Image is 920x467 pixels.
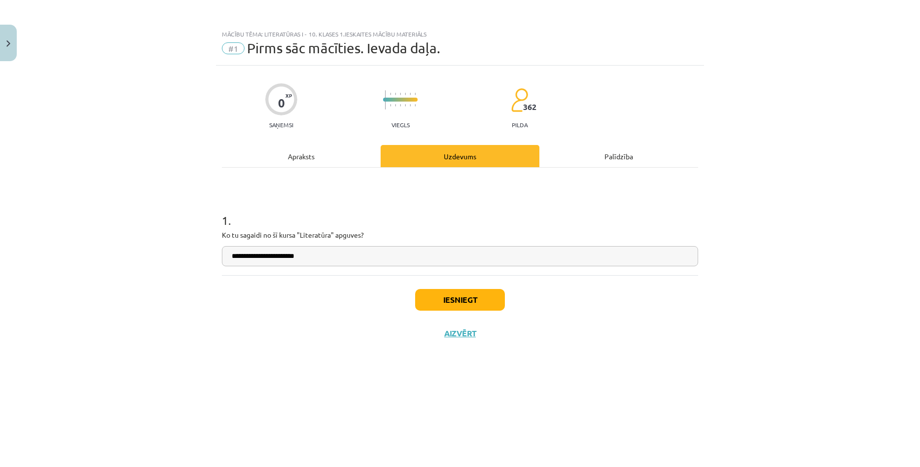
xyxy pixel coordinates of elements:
div: Uzdevums [381,145,539,167]
p: Viegls [391,121,410,128]
img: icon-long-line-d9ea69661e0d244f92f715978eff75569469978d946b2353a9bb055b3ed8787d.svg [385,90,386,109]
img: icon-short-line-57e1e144782c952c97e751825c79c345078a6d821885a25fce030b3d8c18986b.svg [410,104,411,107]
img: icon-short-line-57e1e144782c952c97e751825c79c345078a6d821885a25fce030b3d8c18986b.svg [415,93,416,95]
img: icon-short-line-57e1e144782c952c97e751825c79c345078a6d821885a25fce030b3d8c18986b.svg [395,104,396,107]
img: icon-short-line-57e1e144782c952c97e751825c79c345078a6d821885a25fce030b3d8c18986b.svg [400,104,401,107]
img: icon-short-line-57e1e144782c952c97e751825c79c345078a6d821885a25fce030b3d8c18986b.svg [405,104,406,107]
span: 362 [523,103,536,111]
img: students-c634bb4e5e11cddfef0936a35e636f08e4e9abd3cc4e673bd6f9a4125e45ecb1.svg [511,88,528,112]
button: Iesniegt [415,289,505,311]
div: Apraksts [222,145,381,167]
img: icon-short-line-57e1e144782c952c97e751825c79c345078a6d821885a25fce030b3d8c18986b.svg [405,93,406,95]
span: Pirms sāc mācīties. Ievada daļa. [247,40,440,56]
p: Saņemsi [265,121,297,128]
img: icon-short-line-57e1e144782c952c97e751825c79c345078a6d821885a25fce030b3d8c18986b.svg [390,93,391,95]
div: Palīdzība [539,145,698,167]
img: icon-short-line-57e1e144782c952c97e751825c79c345078a6d821885a25fce030b3d8c18986b.svg [395,93,396,95]
h1: 1 . [222,196,698,227]
img: icon-short-line-57e1e144782c952c97e751825c79c345078a6d821885a25fce030b3d8c18986b.svg [400,93,401,95]
div: 0 [278,96,285,110]
button: Aizvērt [441,328,479,338]
img: icon-short-line-57e1e144782c952c97e751825c79c345078a6d821885a25fce030b3d8c18986b.svg [415,104,416,107]
span: #1 [222,42,245,54]
img: icon-short-line-57e1e144782c952c97e751825c79c345078a6d821885a25fce030b3d8c18986b.svg [410,93,411,95]
div: Mācību tēma: Literatūras i - 10. klases 1.ieskaites mācību materiāls [222,31,698,37]
span: XP [285,93,292,98]
p: pilda [512,121,528,128]
img: icon-close-lesson-0947bae3869378f0d4975bcd49f059093ad1ed9edebbc8119c70593378902aed.svg [6,40,10,47]
p: Ko tu sagaidi no šī kursa "Literatūra" apguves? [222,230,698,240]
img: icon-short-line-57e1e144782c952c97e751825c79c345078a6d821885a25fce030b3d8c18986b.svg [390,104,391,107]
